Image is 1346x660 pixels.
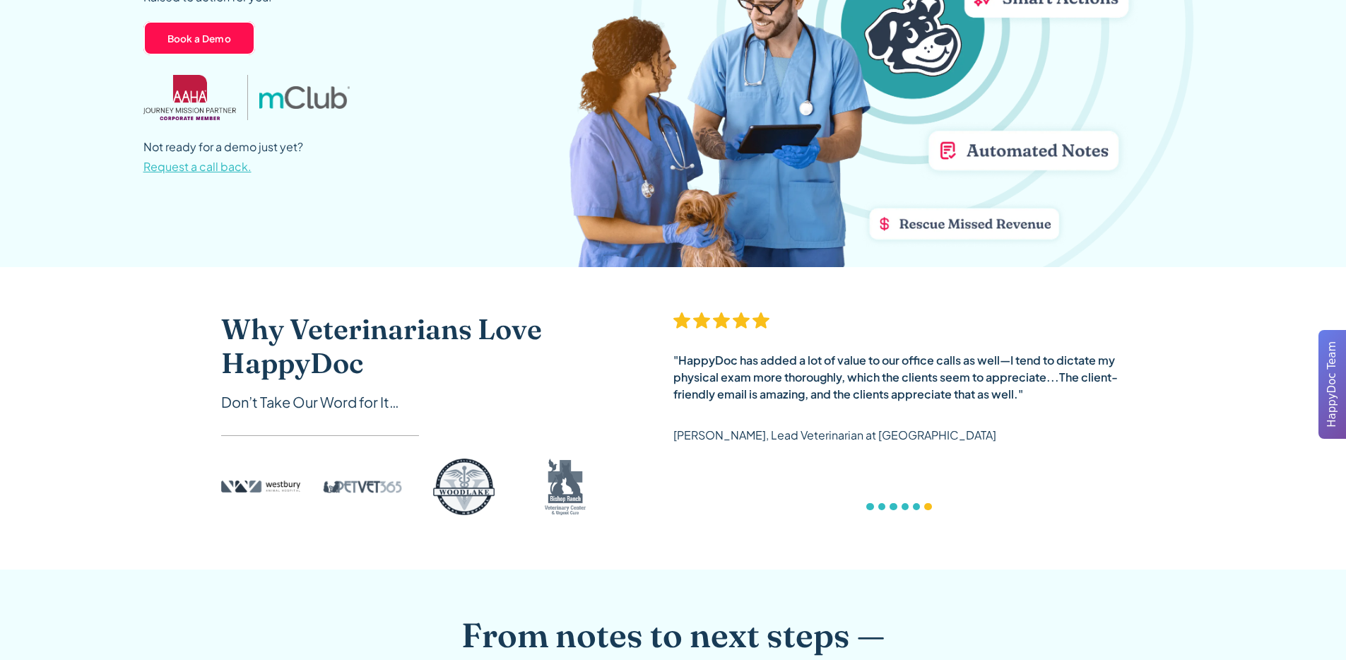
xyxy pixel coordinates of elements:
[924,503,931,510] div: Show slide 6 of 6
[425,459,504,515] img: Woodlake logo
[902,503,909,510] div: Show slide 4 of 6
[866,503,873,510] div: Show slide 1 of 6
[143,21,256,55] a: Book a Demo
[143,137,303,177] p: Not ready for a demo just yet?
[221,312,617,380] h2: Why Veterinarians Love HappyDoc
[673,352,1126,403] div: "HappyDoc has added a lot of value to our office calls as well—I tend to dictate my physical exam...
[221,459,300,515] img: Westbury
[259,86,350,109] img: mclub logo
[526,459,606,515] img: Bishop Ranch logo
[878,503,885,510] div: Show slide 2 of 6
[143,75,237,120] img: AAHA Advantage logo
[323,459,402,515] img: PetVet 365 logo
[673,312,1126,524] div: carousel
[890,503,897,510] div: Show slide 3 of 6
[143,159,252,174] span: Request a call back.
[673,312,1126,524] div: 6 of 6
[673,425,996,445] p: [PERSON_NAME], Lead Veterinarian at [GEOGRAPHIC_DATA]
[221,391,617,413] div: Don’t Take Our Word for It…
[913,503,920,510] div: Show slide 5 of 6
